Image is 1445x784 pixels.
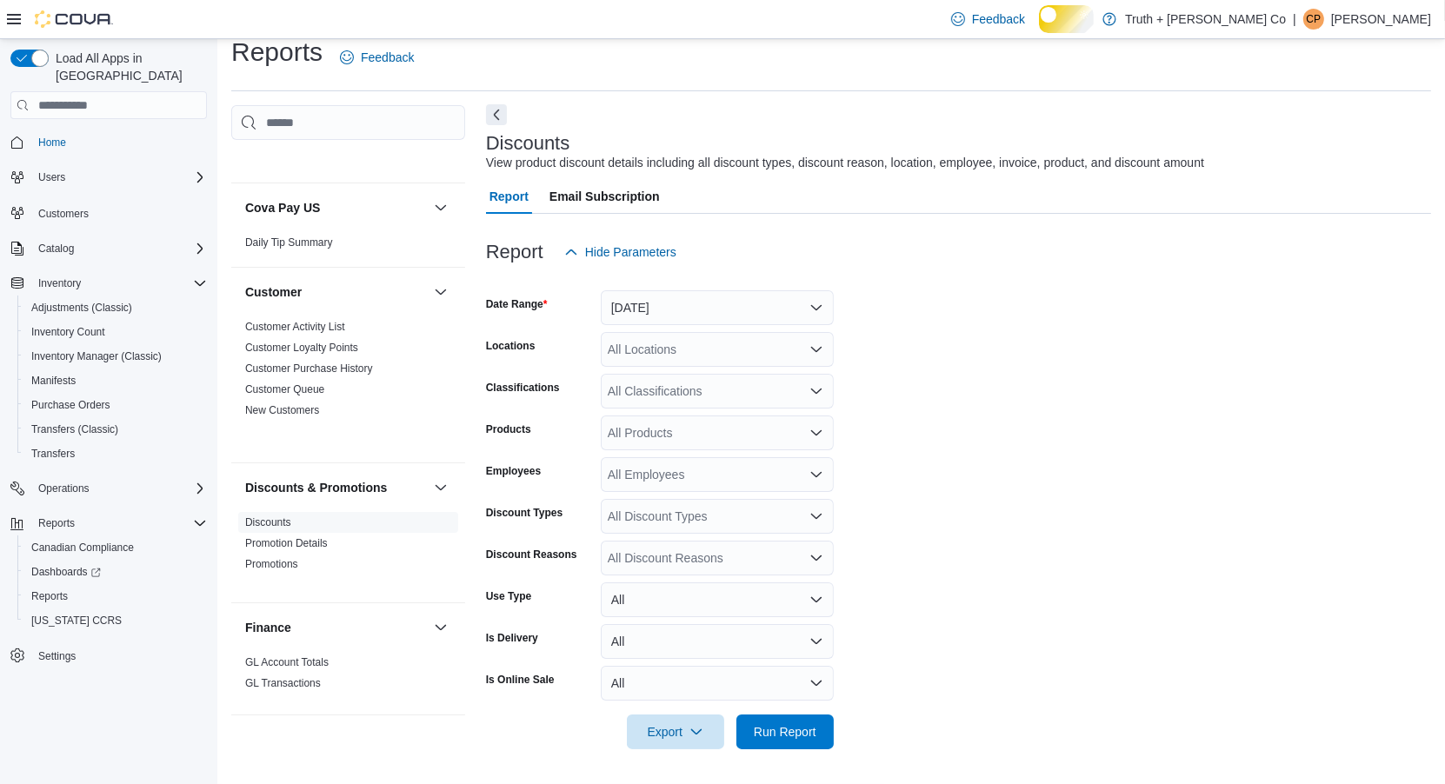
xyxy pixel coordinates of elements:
[231,512,465,602] div: Discounts & Promotions
[17,584,214,608] button: Reports
[601,666,834,701] button: All
[24,610,129,631] a: [US_STATE] CCRS
[1293,9,1296,30] p: |
[24,586,207,607] span: Reports
[1331,9,1431,30] p: [PERSON_NAME]
[49,50,207,84] span: Load All Apps in [GEOGRAPHIC_DATA]
[245,321,345,333] a: Customer Activity List
[245,557,298,571] span: Promotions
[3,130,214,155] button: Home
[24,419,125,440] a: Transfers (Classic)
[486,464,541,478] label: Employees
[231,316,465,462] div: Customer
[430,197,451,218] button: Cova Pay US
[245,479,387,496] h3: Discounts & Promotions
[24,586,75,607] a: Reports
[245,362,373,375] a: Customer Purchase History
[549,179,660,214] span: Email Subscription
[31,398,110,412] span: Purchase Orders
[3,165,214,189] button: Users
[24,322,112,342] a: Inventory Count
[809,384,823,398] button: Open list of options
[31,238,207,259] span: Catalog
[17,320,214,344] button: Inventory Count
[31,167,72,188] button: Users
[245,403,319,417] span: New Customers
[245,342,358,354] a: Customer Loyalty Points
[486,381,560,395] label: Classifications
[245,283,427,301] button: Customer
[31,325,105,339] span: Inventory Count
[245,558,298,570] a: Promotions
[736,714,834,749] button: Run Report
[31,646,83,667] a: Settings
[245,199,427,216] button: Cova Pay US
[245,536,328,550] span: Promotion Details
[38,242,74,256] span: Catalog
[31,478,207,499] span: Operations
[38,649,76,663] span: Settings
[38,516,75,530] span: Reports
[38,482,90,495] span: Operations
[31,565,101,579] span: Dashboards
[231,35,323,70] h1: Reports
[24,322,207,342] span: Inventory Count
[809,426,823,440] button: Open list of options
[3,200,214,225] button: Customers
[1039,33,1040,34] span: Dark Mode
[24,395,207,415] span: Purchase Orders
[231,652,465,714] div: Finance
[24,537,207,558] span: Canadian Compliance
[245,619,427,636] button: Finance
[486,104,507,125] button: Next
[245,199,320,216] h3: Cova Pay US
[486,297,548,311] label: Date Range
[245,320,345,334] span: Customer Activity List
[31,478,97,499] button: Operations
[17,560,214,584] a: Dashboards
[3,236,214,261] button: Catalog
[24,370,83,391] a: Manifests
[17,417,214,442] button: Transfers (Classic)
[3,643,214,668] button: Settings
[486,506,563,520] label: Discount Types
[627,714,724,749] button: Export
[31,349,162,363] span: Inventory Manager (Classic)
[24,443,82,464] a: Transfers
[31,273,88,294] button: Inventory
[17,344,214,369] button: Inventory Manager (Classic)
[486,631,538,645] label: Is Delivery
[333,40,421,75] a: Feedback
[24,537,141,558] a: Canadian Compliance
[245,283,302,301] h3: Customer
[31,202,207,223] span: Customers
[3,476,214,501] button: Operations
[31,203,96,224] a: Customers
[38,207,89,221] span: Customers
[809,342,823,356] button: Open list of options
[31,273,207,294] span: Inventory
[809,468,823,482] button: Open list of options
[231,232,465,267] div: Cova Pay US
[601,582,834,617] button: All
[245,236,333,249] a: Daily Tip Summary
[1039,5,1094,32] input: Dark Mode
[245,515,291,529] span: Discounts
[489,179,529,214] span: Report
[31,132,73,153] a: Home
[24,561,207,582] span: Dashboards
[35,10,113,28] img: Cova
[31,589,68,603] span: Reports
[31,301,132,315] span: Adjustments (Classic)
[245,677,321,689] a: GL Transactions
[3,511,214,535] button: Reports
[3,271,214,296] button: Inventory
[31,422,118,436] span: Transfers (Classic)
[24,346,169,367] a: Inventory Manager (Classic)
[809,509,823,523] button: Open list of options
[31,541,134,555] span: Canadian Compliance
[637,714,714,749] span: Export
[38,276,81,290] span: Inventory
[31,167,207,188] span: Users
